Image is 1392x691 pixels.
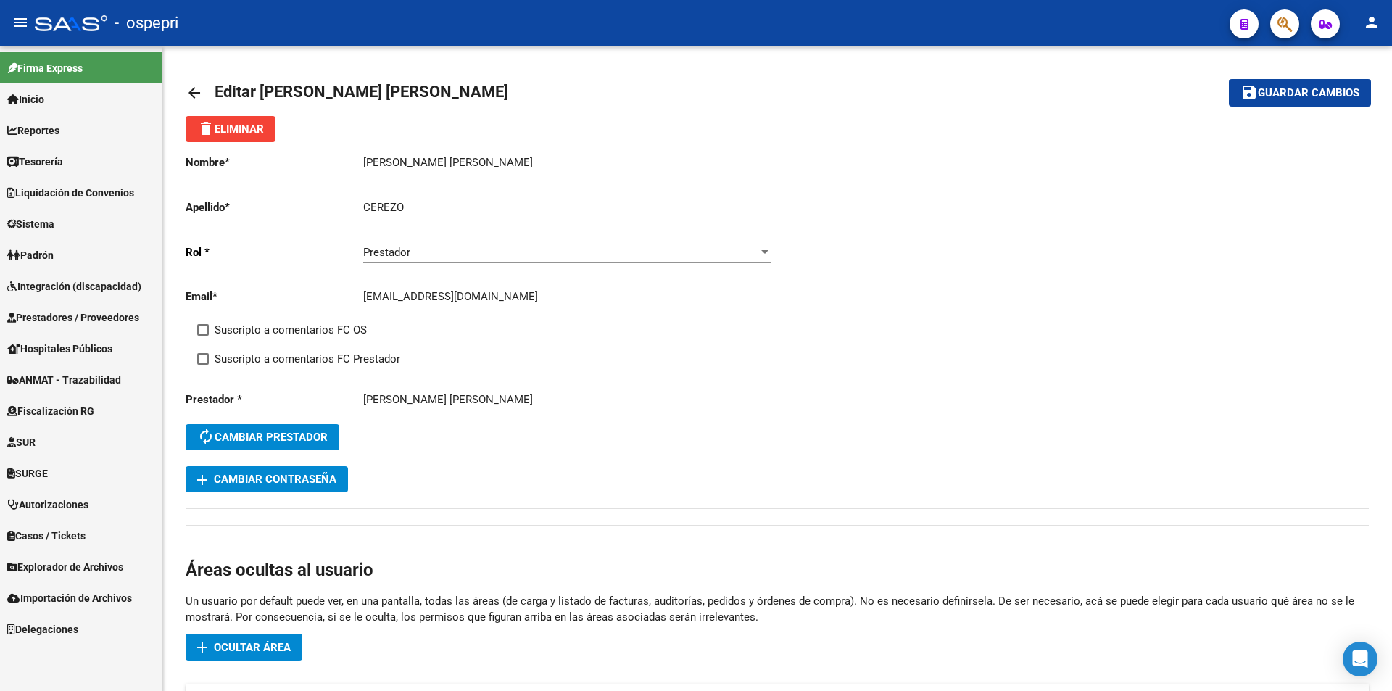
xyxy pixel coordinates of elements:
span: Prestador [363,246,410,259]
span: Casos / Tickets [7,528,86,544]
span: ANMAT - Trazabilidad [7,372,121,388]
span: Suscripto a comentarios FC Prestador [215,350,400,368]
h1: Áreas ocultas al usuario [186,558,1369,582]
button: Cambiar prestador [186,424,339,450]
mat-icon: arrow_back [186,84,203,102]
mat-icon: menu [12,14,29,31]
span: Reportes [7,123,59,138]
span: Suscripto a comentarios FC OS [215,321,367,339]
div: Open Intercom Messenger [1343,642,1377,676]
p: Email [186,289,363,305]
button: Cambiar Contraseña [186,466,348,492]
span: - ospepri [115,7,178,39]
button: Eliminar [186,116,275,142]
span: Delegaciones [7,621,78,637]
p: Un usuario por default puede ver, en una pantalla, todas las áreas (de carga y listado de factura... [186,593,1369,625]
span: Hospitales Públicos [7,341,112,357]
span: Ocultar área [214,641,291,654]
span: Explorador de Archivos [7,559,123,575]
span: Cambiar Contraseña [197,473,336,486]
mat-icon: add [194,639,211,656]
span: SURGE [7,466,48,481]
mat-icon: save [1240,83,1258,101]
span: Prestadores / Proveedores [7,310,139,326]
mat-icon: autorenew [197,428,215,445]
span: Integración (discapacidad) [7,278,141,294]
span: Padrón [7,247,54,263]
p: Nombre [186,154,363,170]
p: Apellido [186,199,363,215]
mat-icon: add [194,471,211,489]
span: Fiscalización RG [7,403,94,419]
span: SUR [7,434,36,450]
mat-icon: person [1363,14,1380,31]
span: Editar [PERSON_NAME] [PERSON_NAME] [215,83,508,101]
span: Liquidación de Convenios [7,185,134,201]
span: Guardar cambios [1258,87,1359,100]
span: Sistema [7,216,54,232]
button: Ocultar área [186,634,302,661]
span: Firma Express [7,60,83,76]
span: Importación de Archivos [7,590,132,606]
mat-icon: delete [197,120,215,137]
button: Guardar cambios [1229,79,1371,106]
p: Rol * [186,244,363,260]
span: Tesorería [7,154,63,170]
span: Cambiar prestador [197,431,328,444]
span: Inicio [7,91,44,107]
span: Eliminar [197,123,264,136]
p: Prestador * [186,392,363,407]
span: Autorizaciones [7,497,88,513]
